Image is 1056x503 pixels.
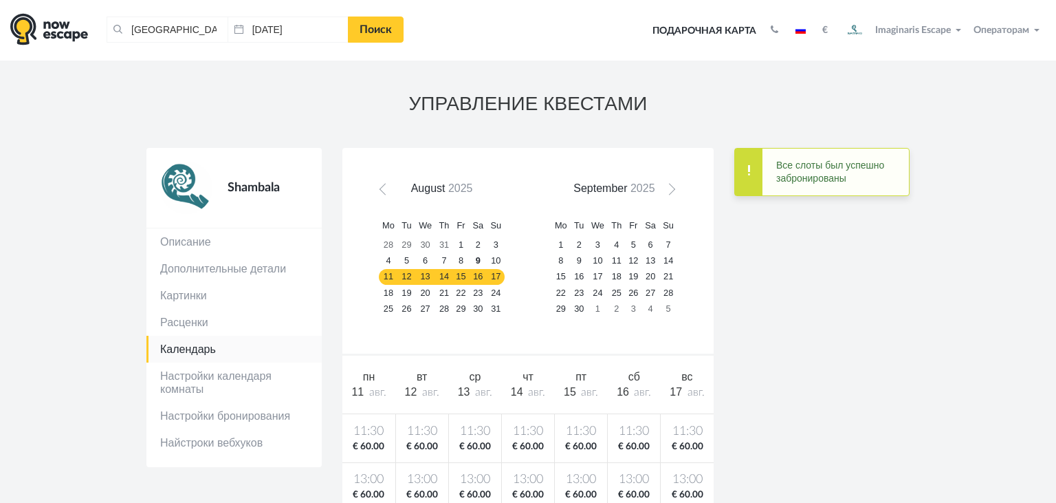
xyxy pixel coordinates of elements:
[659,237,677,253] a: 7
[146,94,910,115] h3: УПРАВЛЕНИЕ КВЕСТАМИ
[146,336,322,363] a: Календарь
[398,269,415,285] a: 12
[452,423,498,440] span: 11:30
[435,237,452,253] a: 31
[591,220,604,231] span: Wednesday
[625,285,641,301] a: 26
[528,387,545,398] span: авг.
[345,423,393,440] span: 11:30
[469,371,481,383] span: ср
[522,371,533,383] span: чт
[625,253,641,269] a: 12
[401,220,411,231] span: Tuesday
[795,27,806,34] img: ru.jpg
[435,301,452,317] a: 28
[659,285,677,301] a: 28
[146,363,322,403] a: Настройки календаря комнаты
[608,285,625,301] a: 25
[511,386,523,398] span: 14
[419,220,432,231] span: Wednesday
[405,386,417,398] span: 12
[487,237,505,253] a: 3
[641,253,659,269] a: 13
[469,301,487,317] a: 30
[617,386,629,398] span: 16
[610,471,657,489] span: 13:00
[558,471,604,489] span: 13:00
[641,301,659,317] a: 4
[648,16,761,46] a: Подарочная карта
[212,162,308,214] div: Shambala
[571,301,588,317] a: 30
[687,387,705,398] span: авг.
[473,220,484,231] span: Saturday
[659,253,677,269] a: 14
[663,423,711,440] span: 11:30
[491,220,502,231] span: Sunday
[439,220,450,231] span: Thursday
[415,269,436,285] a: 13
[571,285,588,301] a: 23
[625,269,641,285] a: 19
[659,269,677,285] a: 21
[625,237,641,253] a: 5
[641,285,659,301] a: 27
[588,301,608,317] a: 1
[663,489,711,502] span: € 60.00
[505,489,551,502] span: € 60.00
[345,471,393,489] span: 13:00
[551,301,571,317] a: 29
[588,269,608,285] a: 17
[381,186,392,197] span: Prev
[681,371,692,383] span: вс
[399,440,445,453] span: € 60.00
[453,285,470,301] a: 22
[973,25,1029,35] span: Операторам
[608,269,625,285] a: 18
[505,440,551,453] span: € 60.00
[398,237,415,253] a: 29
[574,220,584,231] span: Tuesday
[641,237,659,253] a: 6
[146,309,322,336] a: Расценки
[629,220,637,231] span: Friday
[345,440,393,453] span: € 60.00
[453,269,470,285] a: 15
[398,301,415,317] a: 26
[608,301,625,317] a: 2
[399,471,445,489] span: 13:00
[630,182,655,194] span: 2025
[369,387,386,398] span: авг.
[555,220,567,231] span: Monday
[822,25,828,35] strong: €
[458,386,470,398] span: 13
[610,489,657,502] span: € 60.00
[415,237,436,253] a: 30
[469,285,487,301] a: 23
[456,220,465,231] span: Friday
[452,489,498,502] span: € 60.00
[571,237,588,253] a: 2
[487,285,505,301] a: 24
[625,301,641,317] a: 3
[487,301,505,317] a: 31
[838,17,967,44] button: Imaginaris Escape
[610,423,657,440] span: 11:30
[146,255,322,282] a: Дополнительные детали
[452,440,498,453] span: € 60.00
[448,182,473,194] span: 2025
[469,269,487,285] a: 16
[670,386,682,398] span: 17
[475,387,492,398] span: авг.
[558,440,604,453] span: € 60.00
[435,253,452,269] a: 7
[146,282,322,309] a: Картинки
[734,148,910,196] div: Все слоты был успешно забронированы
[453,237,470,253] a: 1
[452,471,498,489] span: 13:00
[348,17,404,43] a: Поиск
[551,253,571,269] a: 8
[551,269,571,285] a: 15
[469,253,487,269] a: 9
[435,285,452,301] a: 21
